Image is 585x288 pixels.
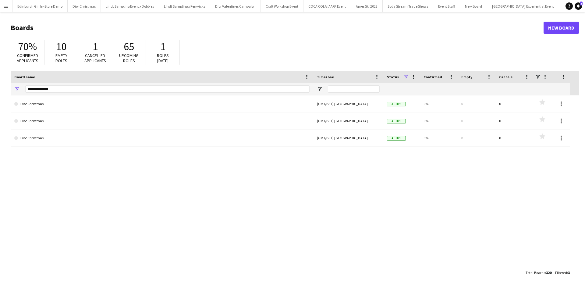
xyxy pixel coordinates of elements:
[575,2,582,10] a: 1
[11,23,544,32] h1: Boards
[119,53,139,63] span: Upcoming roles
[317,75,334,79] span: Timezone
[499,75,512,79] span: Cancels
[210,0,261,12] button: Dior Valentines Campaign
[460,0,487,12] button: New Board
[461,75,472,79] span: Empty
[526,270,545,275] span: Total Boards
[18,40,37,53] span: 70%
[555,270,567,275] span: Filtered
[101,0,159,12] button: Lindt Sampling Event x Dobbies
[14,75,35,79] span: Board name
[526,267,551,279] div: :
[458,112,495,129] div: 0
[387,75,399,79] span: Status
[313,130,383,146] div: (GMT/BST) [GEOGRAPHIC_DATA]
[555,267,570,279] div: :
[544,22,579,34] a: New Board
[580,2,583,5] span: 1
[93,40,98,53] span: 1
[12,0,68,12] button: Edinburgh Gin In-Store Demo
[546,270,551,275] span: 320
[420,95,458,112] div: 0%
[313,95,383,112] div: (GMT/BST) [GEOGRAPHIC_DATA]
[420,112,458,129] div: 0%
[487,0,559,12] button: [GEOGRAPHIC_DATA] Experiential Event
[458,95,495,112] div: 0
[387,102,406,106] span: Active
[433,0,460,12] button: Event Staff
[160,40,165,53] span: 1
[14,112,310,130] a: Dior Christmas
[14,86,20,92] button: Open Filter Menu
[159,0,210,12] button: Lindt Sampling x Fenwicks
[495,130,533,146] div: 0
[55,53,67,63] span: Empty roles
[303,0,351,12] button: COCA COLA IAAPA Event
[14,95,310,112] a: Dior Christmas
[84,53,106,63] span: Cancelled applicants
[351,0,383,12] button: Apres Ski 2023
[25,85,310,93] input: Board name Filter Input
[424,75,442,79] span: Confirmed
[261,0,303,12] button: Craft Workshop Event
[387,119,406,123] span: Active
[157,53,169,63] span: Roles [DATE]
[68,0,101,12] button: Dior Christmas
[383,0,433,12] button: Soda Stream Trade Shows
[495,95,533,112] div: 0
[124,40,134,53] span: 65
[568,270,570,275] span: 3
[313,112,383,129] div: (GMT/BST) [GEOGRAPHIC_DATA]
[458,130,495,146] div: 0
[495,112,533,129] div: 0
[14,130,310,147] a: Dior Christmas
[17,53,38,63] span: Confirmed applicants
[317,86,322,92] button: Open Filter Menu
[328,85,380,93] input: Timezone Filter Input
[420,130,458,146] div: 0%
[387,136,406,140] span: Active
[56,40,66,53] span: 10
